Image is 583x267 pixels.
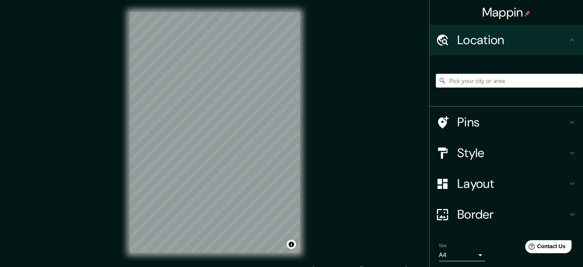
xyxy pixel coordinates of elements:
[457,114,568,130] h4: Pins
[457,145,568,161] h4: Style
[457,32,568,48] h4: Location
[457,207,568,222] h4: Border
[430,199,583,230] div: Border
[439,249,485,261] div: A4
[457,176,568,191] h4: Layout
[524,10,530,17] img: pin-icon.png
[436,74,583,88] input: Pick your city or area
[482,5,531,20] h4: Mappin
[430,138,583,168] div: Style
[430,25,583,55] div: Location
[130,12,300,253] canvas: Map
[430,107,583,138] div: Pins
[515,237,575,259] iframe: Help widget launcher
[287,240,296,249] button: Toggle attribution
[430,168,583,199] div: Layout
[439,242,447,249] label: Size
